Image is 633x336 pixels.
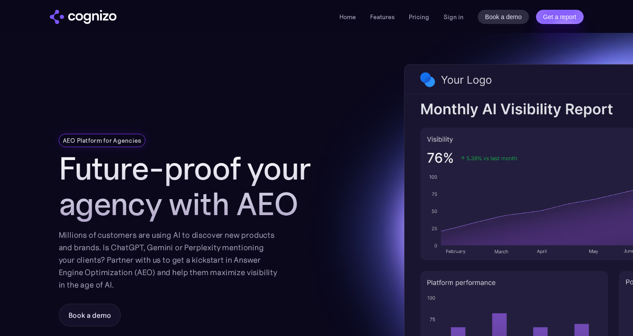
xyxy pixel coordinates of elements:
div: Millions of customers are using AI to discover new products and brands. Is ChatGPT, Gemini or Per... [59,229,278,291]
a: Features [370,13,395,21]
a: Pricing [409,13,429,21]
a: Book a demo [59,304,121,327]
div: Book a demo [69,310,111,320]
div: AEO Platform for Agencies [63,136,141,145]
img: cognizo logo [50,10,117,24]
a: Home [339,13,356,21]
a: Book a demo [478,10,529,24]
a: Sign in [444,12,464,22]
a: home [50,10,117,24]
a: Get a report [536,10,584,24]
h1: Future-proof your agency with AEO [59,151,335,222]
